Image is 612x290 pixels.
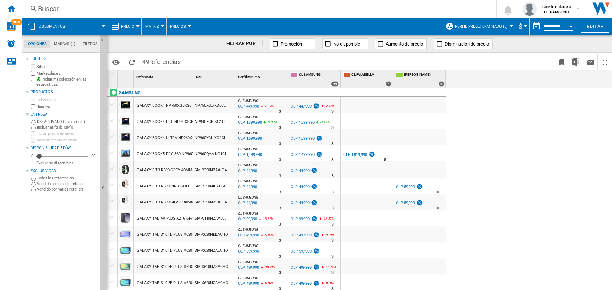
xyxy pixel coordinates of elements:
i: % [263,232,268,240]
div: FILTRAR POR [226,40,263,47]
span: CL SAMSUNG [238,260,258,264]
div: CLP 1,699,990 [290,135,323,142]
div: Disponibilidad 5 Días [31,145,97,151]
div: CLP 99,990 [290,216,318,223]
div: Tiempo de entrega : 3 días [331,221,334,228]
div: Última actualización : viernes, 3 de octubre de 2025 8:07 [237,119,262,126]
img: promotionV3.png [316,135,323,141]
img: wise-card.svg [7,22,16,31]
div: Tiempo de entrega : 3 días [331,269,334,276]
div: CLP 1,899,990 [291,120,315,125]
img: alerts-logo.svg [7,39,15,48]
div: $ [519,18,526,35]
button: Recargar [125,54,139,70]
img: mysite-bg-18x18.png [36,77,41,81]
span: CL SAMSUNG [238,99,258,103]
div: Haga clic para filtrar por esa marca [119,89,141,97]
span: Aumento de precio [386,41,423,47]
div: GALAXY BOOK5 PRO 360 NP960QHAKG1 GREY INTEL 256V 16GB SSD 512GB [137,146,271,162]
label: Sitios [36,64,97,69]
div: GALAXY TAB S10 FE PLUS X620N SILVER 128GB 13.1" [137,259,230,275]
div: Sort None [237,70,288,81]
span: CL SAMSUNG [238,115,258,119]
span: Matriz [145,24,159,29]
md-tab-item: Marcas (1) [50,40,79,48]
div: CLP 449,990 [291,104,312,109]
div: CLP 44,990 [291,168,310,173]
img: promotionV3.png [368,151,375,157]
label: Incluir mi colección en las estadísticas [36,77,97,88]
button: Descargar en Excel [569,54,583,70]
div: GALAXY BOOK4 NP750XGJKS6 SILVER INTEL 1335U 8GB SSD 512GB [137,98,256,114]
img: promotionV3.png [313,248,320,254]
div: SM-X620NZSACHO [193,258,235,274]
div: GALAXY FIT3 R390 PINK GOLD [137,178,190,194]
md-tab-item: Opciones [24,40,50,48]
span: CL SAMSUNG [238,179,258,183]
div: Última actualización : viernes, 3 de octubre de 2025 8:05 [237,200,257,207]
input: Marketplaces [31,71,35,76]
div: NP960XGL-XG1CL [193,129,235,145]
label: Excluir no disponibles [36,160,97,166]
div: Última actualización : viernes, 3 de octubre de 2025 8:06 [237,248,259,255]
div: Tiempo de entrega : 3 días [331,253,334,260]
img: promotionV3.png [311,167,318,173]
input: Todas las referencias [31,177,36,181]
div: Perfil predeterminado (5) [445,18,511,35]
div: Tiempo de entrega : 3 días [331,124,334,131]
input: Incluir mi colección en las estadísticas [31,78,35,87]
button: Ocultar [100,35,108,48]
span: Perfil predeterminado (5) [455,24,508,29]
div: CLP 44,990 [291,185,310,189]
div: Productos [31,89,97,95]
div: CLP 1,699,990 [291,136,315,141]
md-slider: Disponibilidad [36,153,88,160]
div: Tiempo de entrega : 3 días [279,108,281,115]
button: Marcar este reporte [555,54,569,70]
div: CLP 1,819,990 [342,151,375,158]
span: CL SAMSUNG [299,72,339,78]
div: CLP 499,990 [291,265,312,270]
div: Tiempo de entrega : 3 días [331,237,334,244]
div: Tiempo de entrega : 3 días [331,205,334,212]
div: SKU Sort None [195,70,235,81]
button: Promoción [270,38,315,49]
div: Última actualización : viernes, 3 de octubre de 2025 8:07 [237,103,259,110]
input: Vendido por varios retailers [31,188,36,192]
img: promotionV3.png [311,184,318,189]
span: CL SAMSUNG [238,195,258,199]
span: Promoción [281,41,302,47]
input: Incluir precio de envío [31,131,35,136]
div: CLP 1,499,990 [291,152,315,157]
span: -2.17 [325,104,332,108]
button: md-calendar [530,19,544,33]
div: Tiempo de entrega : 3 días [331,140,334,147]
div: Precio [111,18,138,35]
div: SM-X110NZAAL07 [193,210,235,226]
div: SM-X620NLBACHO [193,226,235,242]
div: GALAXY BOOK4 PRO NP940XGKKG1 GREY INTEL 155H 16GB SSD 512GB [137,114,264,130]
img: promotionV3.png [313,103,320,109]
span: -9.09 [264,233,271,237]
div: 2 segmentos [26,18,103,35]
span: -9.09 [264,281,271,285]
div: GALAXY TAB A9 PLUS X216 GRAPHITE 11'' 64GB 5G [137,210,227,227]
div: NP940XGK-KG1CL [193,113,235,129]
div: Tiempo de entrega : 3 días [279,140,281,147]
span: Precios [170,24,186,29]
div: CLP 599,990 [290,248,320,255]
button: Precios [170,18,189,35]
div: GALAXY FIT3 R390 GREY 40MM [137,162,192,178]
button: Matriz [145,18,163,35]
span: referencias [149,58,181,65]
span: CL SAMSUNG [238,228,258,232]
label: Bundles [36,104,97,109]
span: CL FALABELLA [351,72,391,78]
div: CL FALABELLA 4 offers sold by CL FALABELLA [342,70,393,88]
i: % [324,103,328,111]
label: Mostrar precio de envío [36,138,97,143]
i: % [324,280,328,289]
button: Enviar este reporte por correo electrónico [583,54,597,70]
span: -9.09 [325,281,332,285]
button: 2 segmentos [39,18,72,35]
